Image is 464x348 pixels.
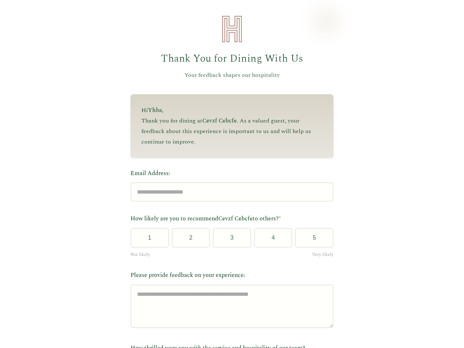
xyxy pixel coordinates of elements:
[217,14,246,43] img: Heirloom Hospitality Logo
[130,51,333,67] h1: Thank You for Dining With Us
[213,228,251,248] button: 3
[130,169,333,178] label: Email Address:
[141,116,323,147] p: Thank you for dining at . As a valued guest, your feedback about this experience is important to ...
[130,228,169,248] button: 1
[130,271,333,280] label: Please provide feedback on your experience:
[148,106,162,115] span: Yhba
[141,105,323,116] p: Hi ,
[312,251,333,258] span: Very likely
[130,214,333,224] label: How likely are you to recommend to others?
[295,228,333,248] button: 5
[172,228,210,248] button: 2
[254,228,293,248] button: 4
[130,251,150,258] span: Not likely
[202,116,237,125] span: Cevzf Cebcfe
[130,71,333,80] p: Your feedback shapes our hospitality
[218,214,253,223] span: Cevzf Cebcfe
